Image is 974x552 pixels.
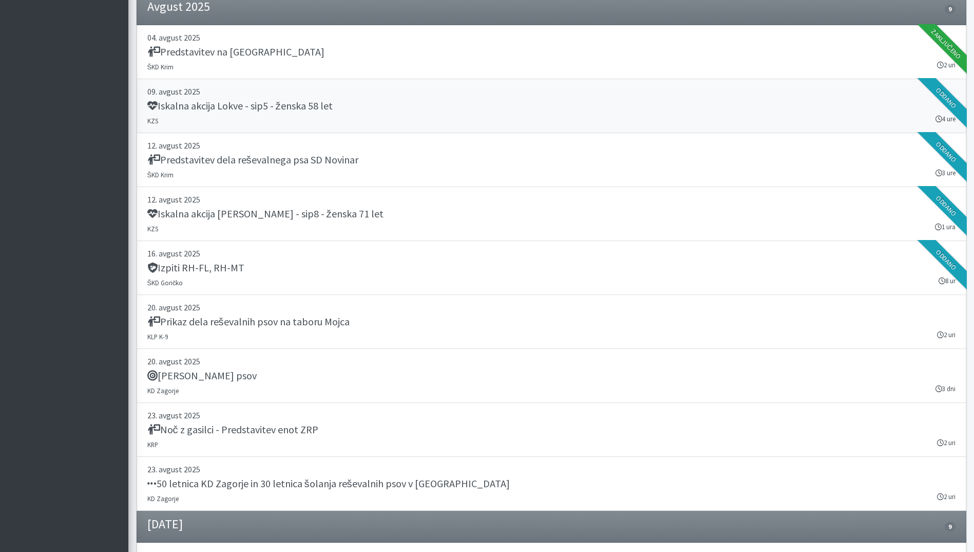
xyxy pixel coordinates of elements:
[137,349,966,403] a: 20. avgust 2025 [PERSON_NAME] psov KD Zagorje 3 dni
[137,403,966,457] a: 23. avgust 2025 Noč z gasilci - Predstavitev enot ZRP KRP 2 uri
[147,100,333,112] h5: Iskalna akcija Lokve - sip5 - ženska 58 let
[147,262,244,274] h5: Izpiti RH-FL, RH-MT
[137,25,966,79] a: 04. avgust 2025 Predstavitev na [GEOGRAPHIC_DATA] ŠKD Krim 2 uri Zaključeno
[147,154,358,166] h5: Predstavitev dela reševalnega psa SD Novinar
[147,193,956,206] p: 12. avgust 2025
[137,187,966,241] a: 12. avgust 2025 Iskalna akcija [PERSON_NAME] - sip8 - ženska 71 let KZS 1 ura Oddano
[147,355,956,367] p: 20. avgust 2025
[147,208,384,220] h5: Iskalna akcija [PERSON_NAME] - sip8 - ženska 71 let
[147,301,956,314] p: 20. avgust 2025
[147,387,179,395] small: KD Zagorje
[937,492,956,502] small: 2 uri
[147,139,956,152] p: 12. avgust 2025
[147,117,158,125] small: KZS
[147,247,956,260] p: 16. avgust 2025
[147,279,183,287] small: ŠKD Goričko
[147,463,956,475] p: 23. avgust 2025
[147,316,350,328] h5: Prikaz dela reševalnih psov na taboru Mojca
[147,440,158,449] small: KRP
[147,517,183,532] h4: [DATE]
[147,85,956,98] p: 09. avgust 2025
[147,494,179,503] small: KD Zagorje
[137,295,966,349] a: 20. avgust 2025 Prikaz dela reševalnih psov na taboru Mojca KLP K-9 2 uri
[137,241,966,295] a: 16. avgust 2025 Izpiti RH-FL, RH-MT ŠKD Goričko 8 ur Oddano
[147,171,174,179] small: ŠKD Krim
[137,457,966,511] a: 23. avgust 2025 50 letnica KD Zagorje in 30 letnica šolanja reševalnih psov v [GEOGRAPHIC_DATA] K...
[137,79,966,133] a: 09. avgust 2025 Iskalna akcija Lokve - sip5 - ženska 58 let KZS 4 ure Oddano
[147,225,158,233] small: KZS
[945,522,955,531] span: 9
[147,31,956,44] p: 04. avgust 2025
[945,5,955,14] span: 9
[147,477,510,490] h5: 50 letnica KD Zagorje in 30 letnica šolanja reševalnih psov v [GEOGRAPHIC_DATA]
[147,409,956,421] p: 23. avgust 2025
[935,384,956,394] small: 3 dni
[147,424,318,436] h5: Noč z gasilci - Predstavitev enot ZRP
[137,133,966,187] a: 12. avgust 2025 Predstavitev dela reševalnega psa SD Novinar ŠKD Krim 3 ure Oddano
[147,370,257,382] h5: [PERSON_NAME] psov
[937,330,956,340] small: 2 uri
[937,438,956,448] small: 2 uri
[147,333,168,341] small: KLP K-9
[147,63,174,71] small: ŠKD Krim
[147,46,324,58] h5: Predstavitev na [GEOGRAPHIC_DATA]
